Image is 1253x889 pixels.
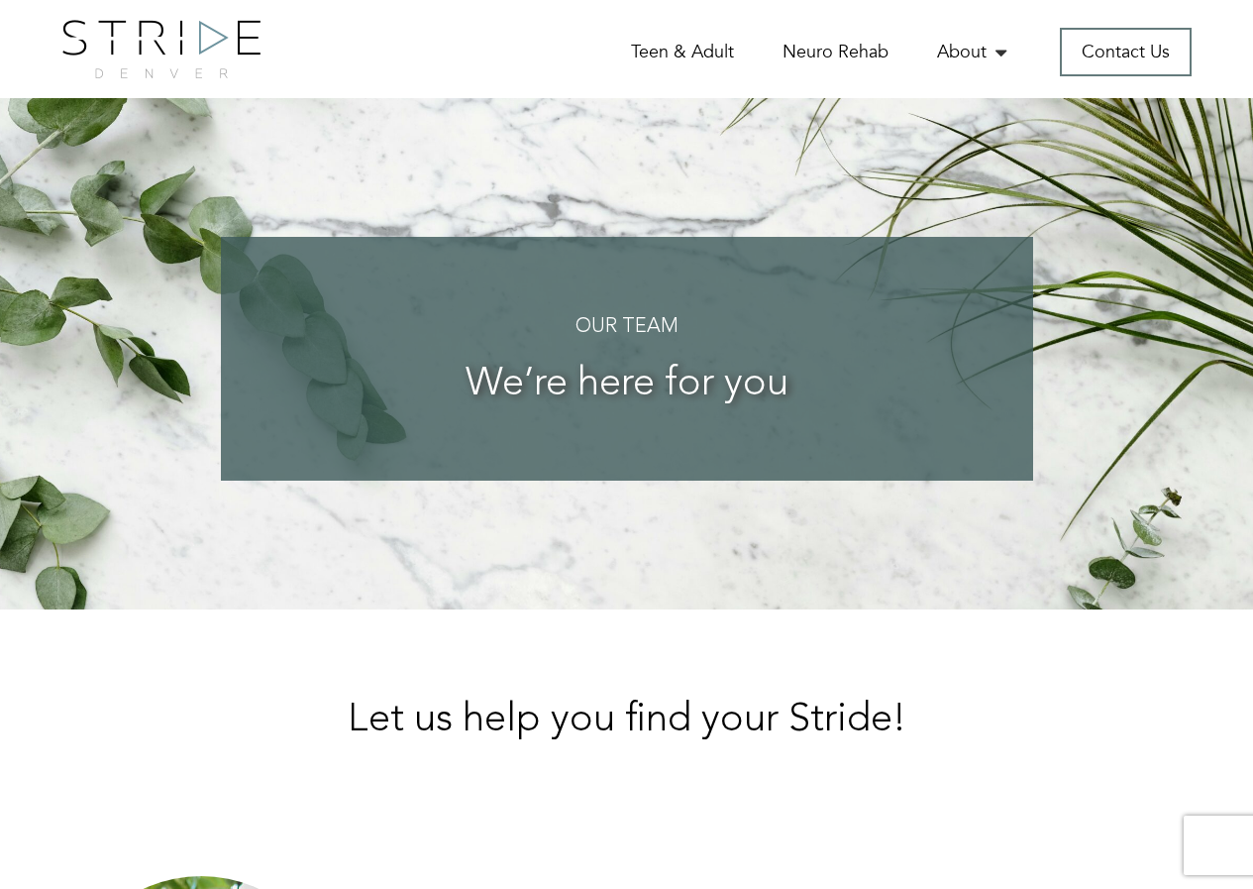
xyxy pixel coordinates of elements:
[1060,28,1192,76] a: Contact Us
[783,40,888,64] a: Neuro Rehab
[62,20,261,78] img: logo.png
[261,316,993,338] h4: Our Team
[62,699,1192,742] h2: Let us help you find your Stride!
[631,40,734,64] a: Teen & Adult
[261,363,993,406] h3: We’re here for you
[937,40,1011,64] a: About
